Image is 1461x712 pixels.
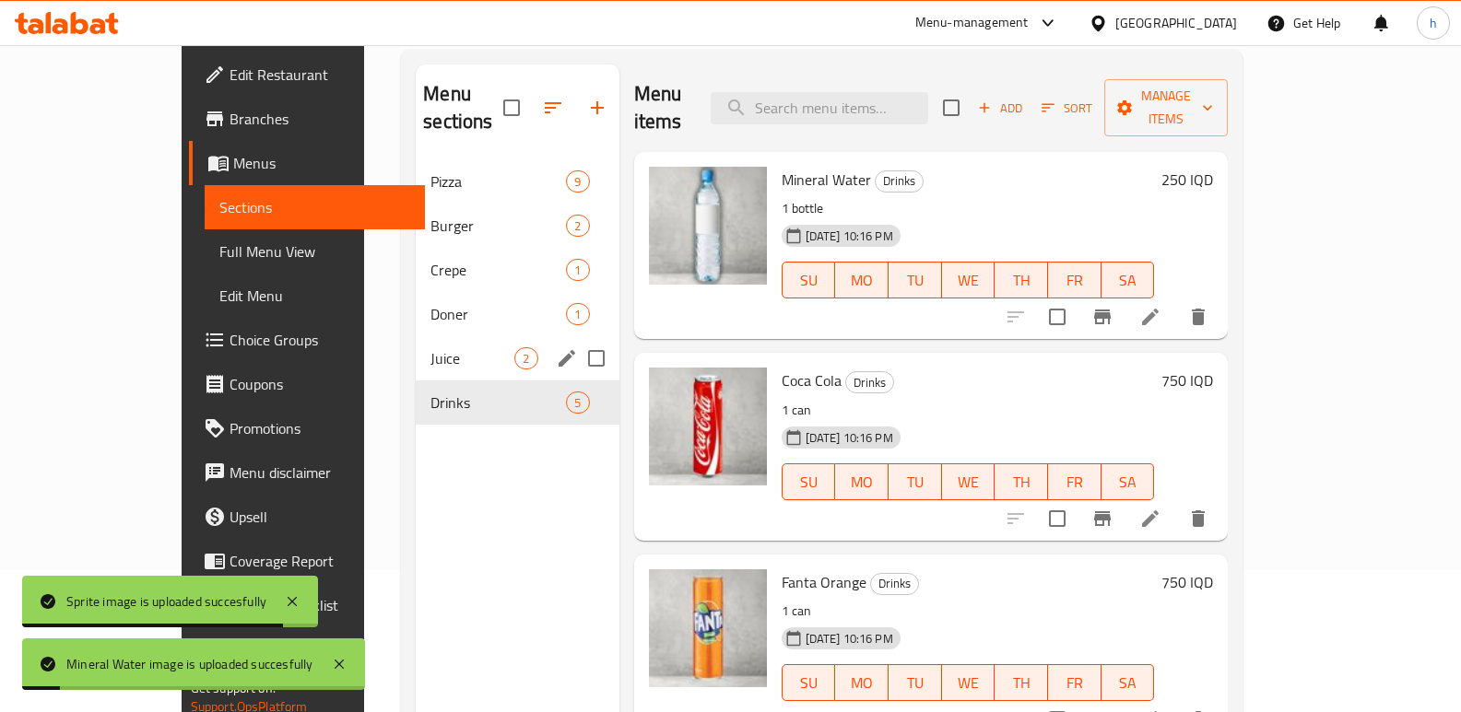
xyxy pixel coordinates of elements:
span: Coverage Report [230,550,411,572]
a: Sections [205,185,426,229]
span: [DATE] 10:16 PM [798,228,901,245]
h6: 250 IQD [1161,167,1213,193]
a: Menus [189,141,426,185]
span: FR [1055,670,1094,696]
span: Coupons [230,373,411,395]
span: 5 [567,394,588,412]
span: 1 [567,306,588,323]
div: Drinks5 [416,380,619,425]
button: TU [889,664,942,701]
span: SA [1109,267,1148,294]
button: Branch-specific-item [1080,295,1125,339]
span: Add [975,98,1025,119]
div: items [566,259,589,281]
span: Mineral Water [782,166,871,193]
span: Choice Groups [230,329,411,351]
span: h [1430,13,1437,33]
button: delete [1176,295,1220,339]
button: MO [835,664,889,701]
a: Edit Restaurant [189,53,426,97]
div: Drinks [845,371,894,393]
div: [GEOGRAPHIC_DATA] [1115,13,1237,33]
span: Crepe [430,259,566,281]
div: Sprite image is uploaded succesfully [66,591,266,612]
nav: Menu sections [416,152,619,432]
div: Pizza9 [416,159,619,204]
button: TH [995,262,1048,298]
span: Fanta Orange [782,568,866,596]
button: TU [889,463,942,500]
span: Drinks [430,391,566,414]
a: Menu disclaimer [189,450,426,495]
span: Menus [233,152,411,174]
div: Crepe1 [416,248,619,292]
span: Juice [430,347,514,369]
button: TH [995,664,1048,701]
div: Mineral Water image is uploaded succesfully [66,654,313,674]
span: SA [1109,670,1148,696]
span: Edit Menu [219,285,411,307]
span: TH [1002,469,1041,496]
div: items [566,303,589,325]
button: MO [835,463,889,500]
a: Full Menu View [205,229,426,274]
a: Upsell [189,495,426,539]
a: Coverage Report [189,539,426,583]
span: TU [896,670,935,696]
button: TH [995,463,1048,500]
button: FR [1048,664,1102,701]
span: Drinks [871,573,918,594]
a: Edit menu item [1139,306,1161,328]
span: Select all sections [492,88,531,127]
span: TU [896,469,935,496]
h6: 750 IQD [1161,569,1213,595]
a: Coupons [189,362,426,406]
button: WE [942,664,996,701]
span: Sort items [1030,94,1104,123]
span: Burger [430,215,566,237]
p: 1 can [782,399,1155,422]
span: Drinks [846,372,893,393]
img: Coca Cola [649,368,767,485]
span: Sections [219,196,411,218]
button: SA [1102,664,1155,701]
span: FR [1055,267,1094,294]
button: SU [782,664,836,701]
input: search [711,92,928,124]
span: SU [790,670,829,696]
span: Edit Restaurant [230,64,411,86]
span: Sort [1042,98,1092,119]
div: Doner1 [416,292,619,336]
span: Full Menu View [219,240,411,263]
a: Promotions [189,406,426,450]
span: Drinks [876,170,923,192]
button: SA [1102,463,1155,500]
span: Grocery Checklist [230,594,411,616]
button: FR [1048,262,1102,298]
span: Pizza [430,170,566,193]
h6: 750 IQD [1161,368,1213,393]
a: Choice Groups [189,318,426,362]
h2: Menu items [634,80,689,135]
span: FR [1055,469,1094,496]
span: WE [949,469,988,496]
span: WE [949,670,988,696]
button: SU [782,262,836,298]
span: TH [1002,267,1041,294]
button: delete [1176,496,1220,541]
button: SA [1102,262,1155,298]
span: SU [790,267,829,294]
span: TH [1002,670,1041,696]
span: Add item [971,94,1030,123]
p: 1 can [782,600,1155,623]
button: WE [942,463,996,500]
button: WE [942,262,996,298]
span: 2 [567,217,588,235]
span: TU [896,267,935,294]
span: Coca Cola [782,367,842,394]
span: Manage items [1119,85,1213,131]
span: Promotions [230,417,411,439]
span: [DATE] 10:16 PM [798,429,901,447]
button: MO [835,262,889,298]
